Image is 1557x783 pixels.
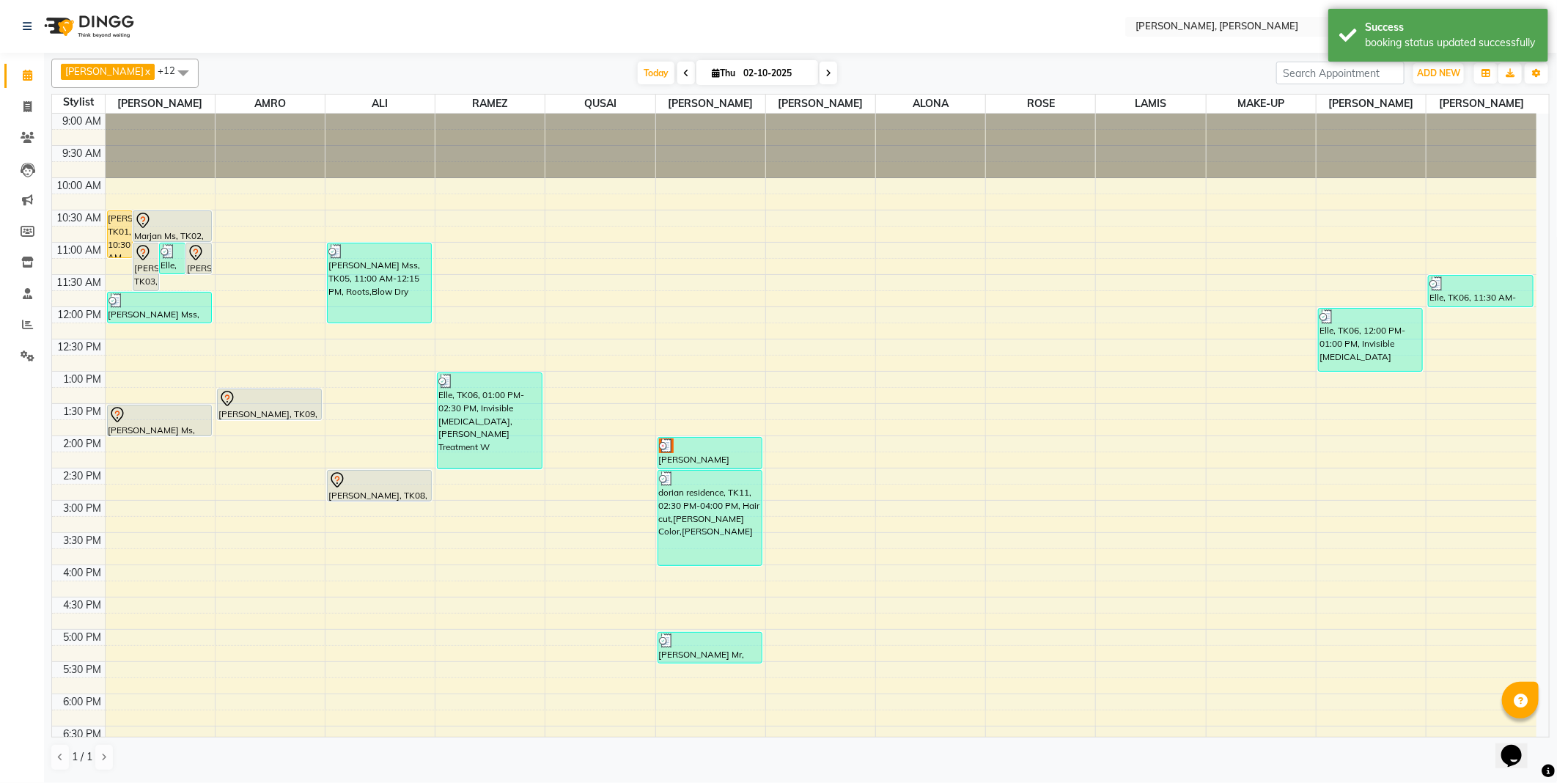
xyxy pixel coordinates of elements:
[325,95,435,113] span: ALI
[1495,724,1542,768] iframe: chat widget
[61,598,105,613] div: 4:30 PM
[158,65,186,76] span: +12
[438,373,542,468] div: Elle, TK06, 01:00 PM-02:30 PM, Invisible [MEDICAL_DATA],[PERSON_NAME] Treatment W
[108,211,133,257] div: [PERSON_NAME], TK01, 10:30 AM-11:15 AM, Roots
[61,436,105,452] div: 2:00 PM
[37,6,138,47] img: logo
[60,146,105,161] div: 9:30 AM
[108,293,212,323] div: [PERSON_NAME] Mss, TK05, 11:45 AM-12:15 PM, Hair Trim by [PERSON_NAME]
[106,95,215,113] span: [PERSON_NAME]
[61,694,105,710] div: 6:00 PM
[656,95,765,113] span: [PERSON_NAME]
[133,211,211,241] div: Marjan Ms, TK02, 10:30 AM-11:00 AM, Toner
[160,243,185,273] div: Elle, TK06, 11:00 AM-11:30 AM, Hair Trim by [PERSON_NAME]
[545,95,655,113] span: QUSAI
[54,178,105,194] div: 10:00 AM
[60,114,105,129] div: 9:00 AM
[876,95,985,113] span: ALONA
[1427,95,1536,113] span: [PERSON_NAME]
[658,471,762,565] div: dorian residence, TK11, 02:30 PM-04:00 PM, Hair cut,[PERSON_NAME] Color,[PERSON_NAME]
[72,749,92,765] span: 1 / 1
[61,630,105,645] div: 5:00 PM
[144,65,150,77] a: x
[61,404,105,419] div: 1:30 PM
[658,633,762,663] div: [PERSON_NAME] Mr, TK12, 05:00 PM-05:30 PM, Hair cut
[986,95,1095,113] span: ROSE
[61,727,105,742] div: 6:30 PM
[61,501,105,516] div: 3:00 PM
[65,65,144,77] span: [PERSON_NAME]
[61,468,105,484] div: 2:30 PM
[61,372,105,387] div: 1:00 PM
[435,95,545,113] span: RAMEZ
[1207,95,1316,113] span: MAKE-UP
[1096,95,1205,113] span: LAMIS
[61,565,105,581] div: 4:00 PM
[708,67,739,78] span: Thu
[52,95,105,110] div: Stylist
[1417,67,1460,78] span: ADD NEW
[186,243,211,273] div: [PERSON_NAME], TK04, 11:00 AM-11:30 AM, Hair Cut by [PERSON_NAME]
[218,389,322,419] div: [PERSON_NAME], TK09, 01:15 PM-01:45 PM, Blow Dry
[1413,63,1464,84] button: ADD NEW
[55,339,105,355] div: 12:30 PM
[54,210,105,226] div: 10:30 AM
[133,243,158,290] div: [PERSON_NAME], TK03, 11:00 AM-11:45 AM, Roots
[658,438,762,468] div: [PERSON_NAME] Residence, TK10, 02:00 PM-02:30 PM, Hair cut
[61,662,105,677] div: 5:30 PM
[216,95,325,113] span: AMRO
[739,62,812,84] input: 2025-10-02
[1365,20,1537,35] div: Success
[328,243,432,323] div: [PERSON_NAME] Mss, TK05, 11:00 AM-12:15 PM, Roots,Blow Dry
[108,405,212,435] div: [PERSON_NAME] Ms, TK07, 01:30 PM-02:00 PM, Hair Cut by [PERSON_NAME]
[1317,95,1426,113] span: [PERSON_NAME]
[1365,35,1537,51] div: booking status updated successfully
[55,307,105,323] div: 12:00 PM
[54,243,105,258] div: 11:00 AM
[1319,309,1423,371] div: Elle, TK06, 12:00 PM-01:00 PM, Invisible [MEDICAL_DATA]
[1429,276,1533,306] div: Elle, TK06, 11:30 AM-12:00 PM, Blow Dry
[54,275,105,290] div: 11:30 AM
[766,95,875,113] span: [PERSON_NAME]
[61,533,105,548] div: 3:30 PM
[328,471,432,501] div: [PERSON_NAME], TK08, 02:30 PM-03:00 PM, Hair Tape Extension
[638,62,674,84] span: Today
[1276,62,1405,84] input: Search Appointment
